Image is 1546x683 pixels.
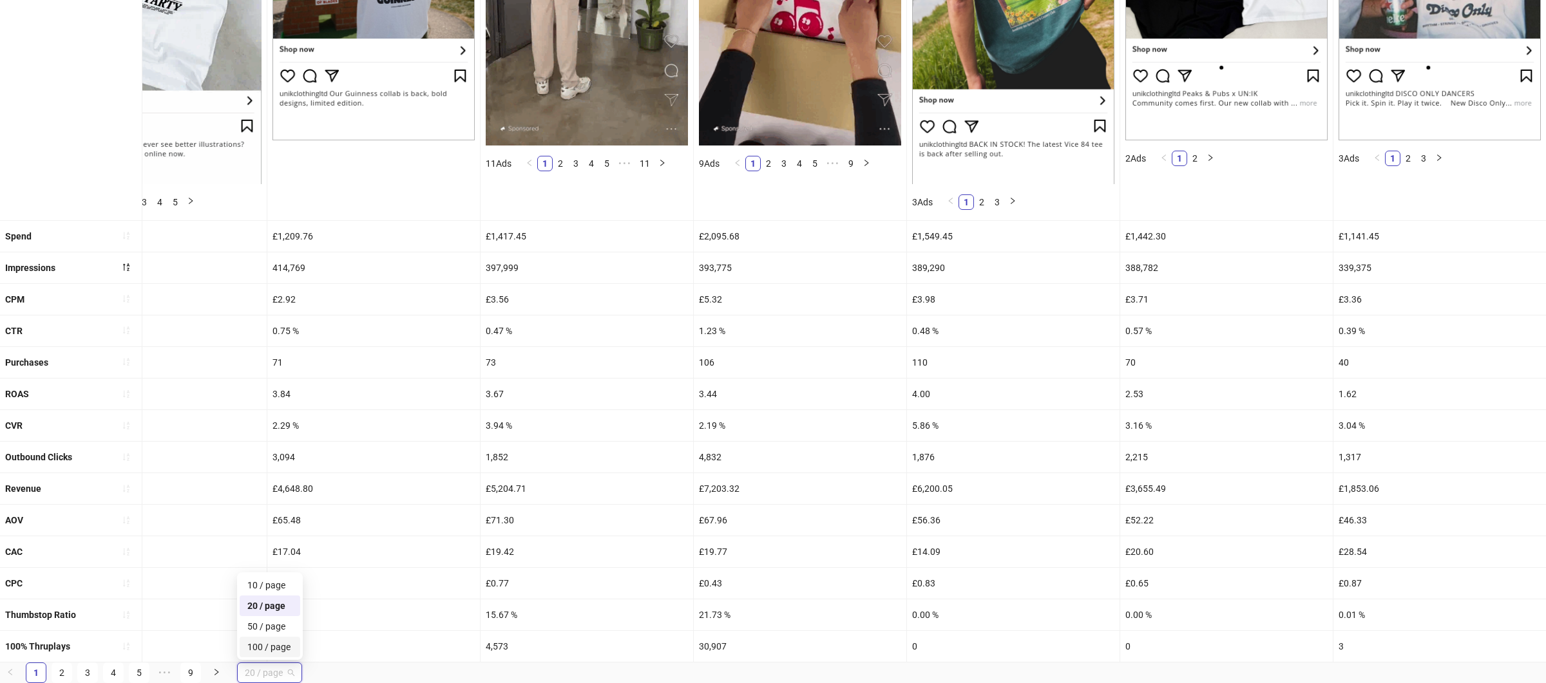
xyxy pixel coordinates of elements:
[5,452,72,462] b: Outbound Clicks
[1333,473,1546,504] div: £1,853.06
[1333,568,1546,599] div: £0.87
[907,536,1120,567] div: £14.09
[959,194,974,210] li: 1
[1333,631,1546,662] div: 3
[694,505,906,536] div: £67.96
[5,263,55,273] b: Impressions
[1339,153,1359,164] span: 3 Ads
[1333,315,1546,346] div: 0.39 %
[1431,151,1447,166] button: right
[907,568,1120,599] div: £0.83
[615,156,635,171] span: •••
[863,159,870,167] span: right
[5,515,23,525] b: AOV
[187,197,195,205] span: right
[54,505,267,536] div: £59.03
[807,156,823,171] li: 5
[694,442,906,472] div: 4,832
[52,662,72,683] li: 2
[843,156,859,171] li: 9
[1120,599,1333,630] div: 0.00 %
[240,616,300,637] div: 50 / page
[1009,197,1016,205] span: right
[481,379,693,409] div: 3.67
[654,156,670,171] li: Next Page
[694,631,906,662] div: 30,907
[5,610,76,620] b: Thumbstop Ratio
[267,505,480,536] div: £65.48
[267,284,480,315] div: £2.92
[122,389,131,398] span: sort-ascending
[734,159,741,167] span: left
[823,156,843,171] span: •••
[5,420,23,431] b: CVR
[54,410,267,441] div: 3.72 %
[808,156,822,171] a: 5
[168,195,182,209] a: 5
[267,410,480,441] div: 2.29 %
[54,536,267,567] div: £21.96
[5,294,24,304] b: CPM
[54,379,267,409] div: 2.69
[584,156,598,171] a: 4
[959,195,973,209] a: 1
[654,156,670,171] button: right
[122,642,131,651] span: sort-ascending
[481,442,693,472] div: 1,852
[122,453,131,462] span: sort-ascending
[267,252,480,283] div: 414,769
[526,159,533,167] span: left
[213,668,220,676] span: right
[1333,410,1546,441] div: 3.04 %
[777,156,791,171] a: 3
[907,442,1120,472] div: 1,876
[947,197,955,205] span: left
[240,637,300,657] div: 100 / page
[1373,154,1381,162] span: left
[1120,442,1333,472] div: 2,215
[776,156,792,171] li: 3
[1120,568,1333,599] div: £0.65
[1333,442,1546,472] div: 1,317
[122,326,131,335] span: sort-ascending
[5,326,23,336] b: CTR
[907,315,1120,346] div: 0.48 %
[635,156,654,171] li: 11
[26,662,46,683] li: 1
[122,579,131,588] span: sort-ascending
[247,599,292,613] div: 20 / page
[104,663,123,682] a: 4
[975,195,989,209] a: 2
[907,221,1120,252] div: £1,549.45
[122,357,131,366] span: sort-ascending
[122,294,131,303] span: sort-ascending
[844,156,858,171] a: 9
[1203,151,1218,166] button: right
[129,662,149,683] li: 5
[1120,284,1333,315] div: £3.71
[481,505,693,536] div: £71.30
[599,156,615,171] li: 5
[267,315,480,346] div: 0.75 %
[859,156,874,171] li: Next Page
[1431,151,1447,166] li: Next Page
[746,156,760,171] a: 1
[122,231,131,240] span: sort-ascending
[1203,151,1218,166] li: Next Page
[1333,252,1546,283] div: 339,375
[1120,379,1333,409] div: 2.53
[761,156,776,171] li: 2
[5,357,48,368] b: Purchases
[267,568,480,599] div: £0.39
[974,194,989,210] li: 2
[206,662,227,683] li: Next Page
[1187,151,1203,166] li: 2
[907,379,1120,409] div: 4.00
[792,156,806,171] a: 4
[1120,315,1333,346] div: 0.57 %
[694,473,906,504] div: £7,203.32
[1333,505,1546,536] div: £46.33
[5,231,32,241] b: Spend
[137,194,152,210] li: 3
[247,578,292,592] div: 10 / page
